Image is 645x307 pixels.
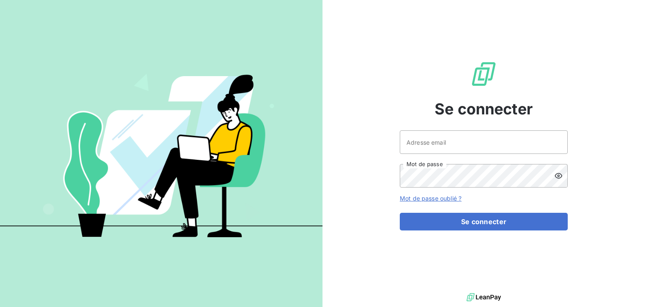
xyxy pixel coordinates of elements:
[400,130,568,154] input: placeholder
[400,213,568,230] button: Se connecter
[470,61,497,87] img: Logo LeanPay
[435,98,533,120] span: Se connecter
[467,291,501,304] img: logo
[400,195,461,202] a: Mot de passe oublié ?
